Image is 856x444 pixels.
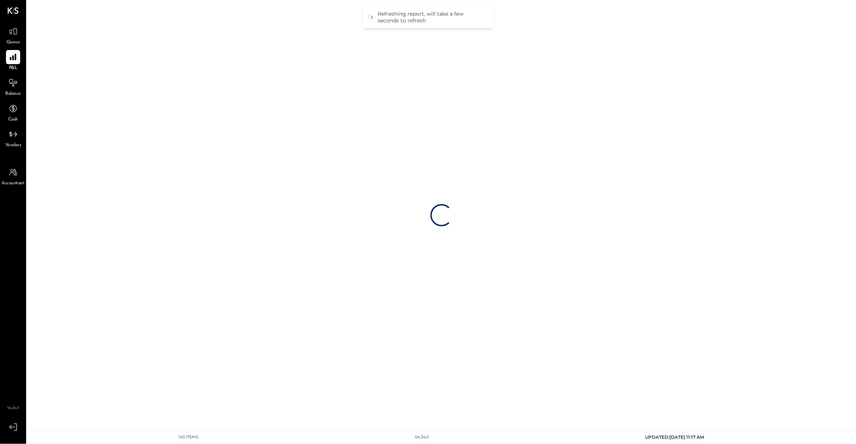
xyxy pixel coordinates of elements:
div: Refreshing report, will take a few seconds to refresh [378,10,486,24]
div: 143 items [179,434,199,440]
a: Accountant [0,165,26,187]
span: Balance [5,91,21,97]
span: Cash [8,116,18,123]
div: v 4.34.0 [415,434,429,440]
span: P&L [9,65,18,72]
span: Accountant [2,180,25,187]
a: Queue [0,24,26,46]
span: Queue [6,39,20,46]
a: P&L [0,50,26,72]
span: UPDATED: [DATE] 11:17 AM [645,434,704,440]
a: Cash [0,101,26,123]
span: Vendors [5,142,21,149]
a: Balance [0,76,26,97]
a: Vendors [0,127,26,149]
